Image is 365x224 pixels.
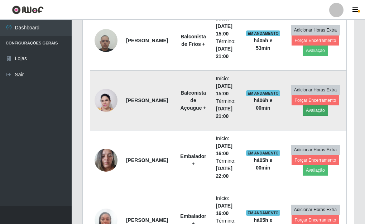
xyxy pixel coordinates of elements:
strong: [PERSON_NAME] [126,217,168,223]
strong: [PERSON_NAME] [126,97,168,103]
time: [DATE] 15:00 [216,23,232,37]
strong: Embalador + [180,153,206,167]
strong: há 06 h e 00 min [254,97,272,111]
button: Avaliação [303,165,328,175]
li: Término: [216,38,237,60]
strong: [PERSON_NAME] [126,157,168,163]
strong: há 05 h e 53 min [254,38,272,51]
time: [DATE] 21:00 [216,46,232,59]
img: CoreUI Logo [12,5,44,14]
button: Forçar Encerramento [292,155,340,165]
img: 1733236843122.jpeg [95,85,117,116]
li: Início: [216,195,237,217]
span: EM ANDAMENTO [246,30,280,36]
span: EM ANDAMENTO [246,90,280,96]
button: Forçar Encerramento [292,35,340,46]
strong: [PERSON_NAME] [126,38,168,43]
img: 1693507860054.jpeg [95,25,117,56]
li: Início: [216,15,237,38]
button: Forçar Encerramento [292,95,340,105]
span: EM ANDAMENTO [246,150,280,156]
time: [DATE] 15:00 [216,83,232,96]
button: Adicionar Horas Extra [291,205,340,215]
button: Adicionar Horas Extra [291,25,340,35]
li: Término: [216,97,237,120]
strong: Balconista de Açougue + [181,90,206,111]
button: Avaliação [303,46,328,56]
time: [DATE] 16:00 [216,143,232,156]
strong: há 05 h e 00 min [254,157,272,171]
time: [DATE] 16:00 [216,203,232,216]
time: [DATE] 22:00 [216,166,232,179]
img: 1677615150889.jpeg [95,145,117,175]
button: Adicionar Horas Extra [291,85,340,95]
span: EM ANDAMENTO [246,210,280,216]
li: Início: [216,75,237,97]
li: Término: [216,157,237,180]
strong: Balconista de Frios + [181,34,206,47]
li: Início: [216,135,237,157]
time: [DATE] 21:00 [216,106,232,119]
button: Adicionar Horas Extra [291,145,340,155]
button: Avaliação [303,105,328,115]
